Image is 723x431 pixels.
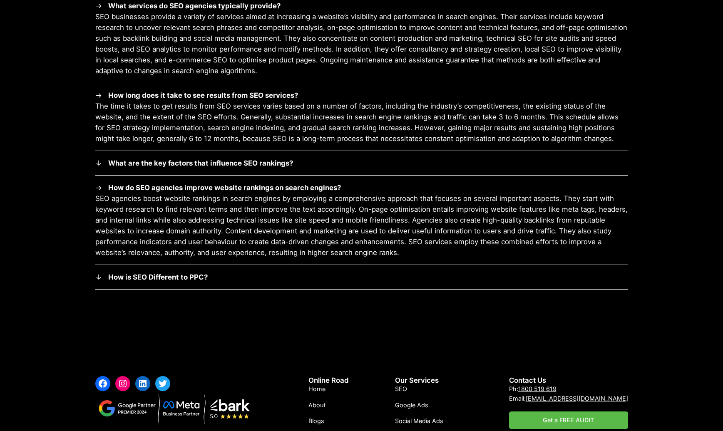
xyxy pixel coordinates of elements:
[395,384,407,394] a: SEO
[95,158,628,168] summary: What are the key factors that influence SEO rankings?
[308,416,324,426] a: Blogs
[95,101,628,144] p: The time it takes to get results from SEO services varies based on a number of factors, including...
[108,273,208,281] strong: How is SEO Different to PPC?
[108,159,293,167] strong: What are the key factors that influence SEO rankings?
[509,394,628,403] p: Email:
[95,272,628,282] summary: How is SEO Different to PPC?
[108,91,298,99] strong: How long does it take to see results from SEO services?
[108,2,281,10] strong: What services do SEO agencies typically provide?
[308,376,349,384] h2: Online Road
[308,401,325,410] a: About
[518,385,557,392] a: 1800 519 619
[95,0,628,11] summary: What services do SEO agencies typically provide?
[526,395,628,402] a: [EMAIL_ADDRESS][DOMAIN_NAME]
[509,411,628,429] a: Get a FREE AUDIT
[509,384,628,394] p: Ph:
[308,417,324,424] span: Blogs
[395,376,463,384] h2: Our Services
[509,376,628,384] h2: Contact Us
[308,401,325,409] span: About
[95,182,628,193] summary: How do SEO agencies improve website rankings on search engines?
[395,401,428,409] span: Google Ads
[308,384,325,394] a: Home
[95,193,628,258] p: SEO agencies boost website rankings in search engines by employing a comprehensive approach that ...
[95,11,628,76] p: SEO businesses provide a variety of services aimed at increasing a website’s visibility and perfo...
[108,183,341,192] strong: How do SEO agencies improve website rankings on search engines?
[95,90,628,101] summary: How long does it take to see results from SEO services?
[395,385,407,392] span: SEO
[395,401,428,410] a: Google Ads
[395,417,443,424] span: Social Media Ads
[395,416,443,426] a: Social Media Ads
